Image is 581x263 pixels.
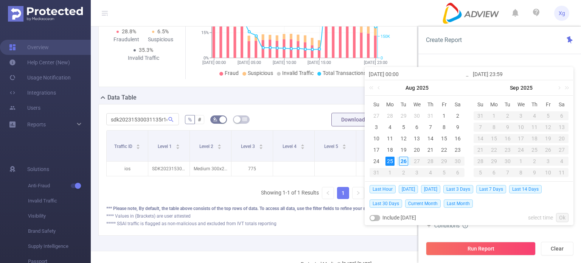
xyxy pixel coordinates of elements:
td: September 25, 2025 [528,144,541,156]
th: Sun [370,99,383,110]
p: Medium 300x250 [11] [190,162,231,176]
span: [DATE] [399,185,418,193]
td: August 9, 2025 [451,121,464,133]
div: 26 [541,145,555,154]
span: Level 3 [241,144,256,149]
div: 5 [474,168,487,177]
i: icon: caret-up [342,143,346,145]
button: Download PDF [331,113,386,126]
div: 22 [440,145,449,154]
div: 20 [412,145,421,154]
h2: Data Table [107,93,137,102]
td: August 14, 2025 [424,133,437,144]
div: 16 [453,134,462,143]
td: September 24, 2025 [514,144,528,156]
a: Next year (Control + right) [561,80,570,95]
div: Sort [176,143,180,148]
input: Start date [369,70,465,79]
div: 10 [514,123,528,132]
td: September 12, 2025 [541,121,555,133]
div: 10 [372,134,381,143]
a: Last year (Control + left) [368,80,377,95]
div: 14 [426,134,435,143]
td: September 13, 2025 [555,121,569,133]
div: 19 [541,134,555,143]
th: Fri [437,99,451,110]
td: September 5, 2025 [437,167,451,178]
td: August 15, 2025 [437,133,451,144]
i: icon: caret-down [342,146,346,148]
div: 29 [399,111,408,120]
div: 27 [410,157,424,166]
td: October 10, 2025 [541,167,555,178]
div: 8 [514,168,528,177]
span: Brand Safety [28,224,91,239]
td: August 13, 2025 [410,133,424,144]
td: September 28, 2025 [474,156,487,167]
span: # [198,117,201,123]
a: Ok [556,213,569,222]
span: Last 7 Days [476,185,506,193]
td: September 21, 2025 [474,144,487,156]
div: 28 [424,157,437,166]
td: July 31, 2025 [424,110,437,121]
button: Clear [541,242,573,255]
th: Tue [501,99,514,110]
button: Run Report [426,242,536,255]
td: October 6, 2025 [487,167,501,178]
td: September 30, 2025 [501,156,514,167]
span: Total Transactions [323,70,366,76]
td: August 6, 2025 [410,121,424,133]
div: 7 [501,168,514,177]
div: 4 [424,168,437,177]
td: August 2, 2025 [451,110,464,121]
td: October 9, 2025 [528,167,541,178]
div: 13 [555,123,569,132]
td: September 29, 2025 [487,156,501,167]
span: Solutions [27,162,49,177]
div: 7 [426,123,435,132]
span: Invalid Traffic [28,193,91,209]
div: 22 [487,145,501,154]
i: icon: caret-down [300,146,304,148]
td: September 7, 2025 [474,121,487,133]
div: 1 [440,111,449,120]
div: 5 [437,168,451,177]
td: August 29, 2025 [437,156,451,167]
span: % [188,117,192,123]
i: icon: caret-up [217,143,221,145]
td: September 1, 2025 [383,167,397,178]
div: 30 [501,157,514,166]
div: 2 [397,168,410,177]
li: Showing 1-1 of 1 Results [261,187,319,199]
th: Sun [474,99,487,110]
td: July 29, 2025 [397,110,410,121]
div: 31 [474,111,487,120]
div: 11 [385,134,395,143]
th: Thu [424,99,437,110]
span: Level 1 [158,144,173,149]
span: We [410,101,424,108]
div: 29 [487,157,501,166]
span: Sa [451,101,464,108]
tspan: 15% [201,30,209,35]
div: 27 [555,145,569,154]
div: 16 [501,134,514,143]
td: September 14, 2025 [474,133,487,144]
div: 4 [385,123,395,132]
div: 2 [528,157,541,166]
th: Sat [555,99,569,110]
td: September 8, 2025 [487,121,501,133]
td: August 31, 2025 [370,167,383,178]
i: icon: bg-colors [213,117,217,121]
a: Next month (PageDown) [555,80,562,95]
tspan: 0 [381,56,383,61]
a: Sep [509,80,520,95]
a: 2025 [520,80,533,95]
div: 6 [451,168,464,177]
div: 4 [555,157,569,166]
div: 9 [528,168,541,177]
th: Mon [487,99,501,110]
td: September 2, 2025 [397,167,410,178]
div: 7 [474,123,487,132]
